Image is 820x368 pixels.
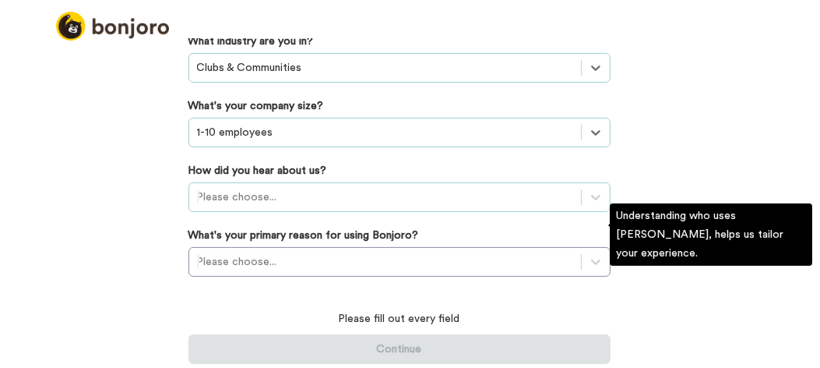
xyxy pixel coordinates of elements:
[610,203,812,266] div: Understanding who uses [PERSON_NAME], helps us tailor your experience.
[56,12,169,41] img: logo_full.png
[188,98,324,114] label: What's your company size?
[188,311,611,327] p: Please fill out every field
[188,163,327,179] label: How did you hear about us?
[188,34,314,49] label: What industry are you in?
[188,228,419,243] label: What's your primary reason for using Bonjoro?
[188,334,611,364] button: Continue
